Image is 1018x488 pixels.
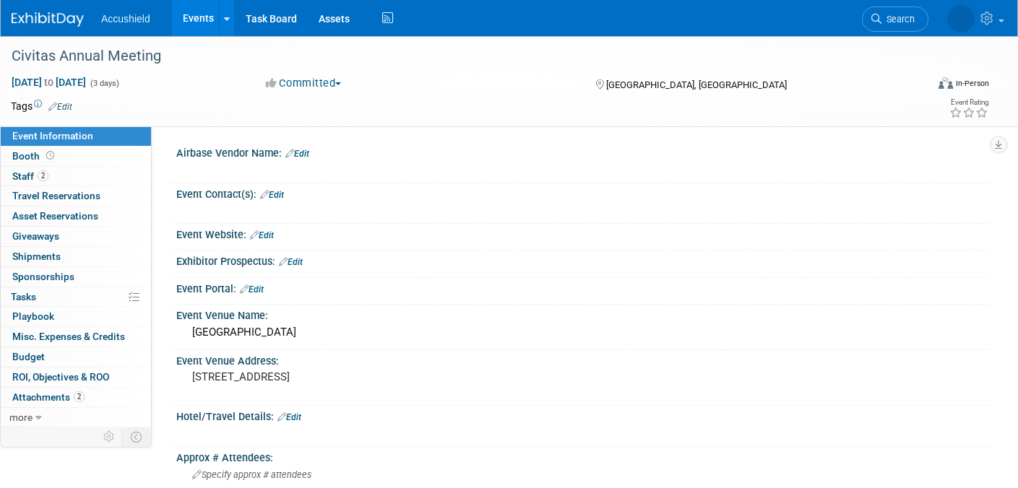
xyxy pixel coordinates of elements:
[1,167,151,186] a: Staff2
[122,427,152,446] td: Toggle Event Tabs
[939,77,953,89] img: Format-Inperson.png
[1,327,151,347] a: Misc. Expenses & Credits
[1,307,151,326] a: Playbook
[11,76,87,89] span: [DATE] [DATE]
[97,427,122,446] td: Personalize Event Tab Strip
[12,391,85,403] span: Attachments
[1,367,151,387] a: ROI, Objectives & ROO
[279,257,303,267] a: Edit
[176,142,989,161] div: Airbase Vendor Name:
[12,210,98,222] span: Asset Reservations
[11,291,36,302] span: Tasks
[12,371,109,383] span: ROI, Objectives & ROO
[9,411,33,423] span: more
[176,224,989,243] div: Event Website:
[1,347,151,367] a: Budget
[1,126,151,146] a: Event Information
[947,5,975,32] img: Peggy White
[192,370,499,383] pre: [STREET_ADDRESS]
[261,76,347,91] button: Committed
[1,287,151,307] a: Tasks
[1,388,151,407] a: Attachments2
[12,271,74,282] span: Sponsorships
[240,284,264,295] a: Edit
[7,43,906,69] div: Civitas Annual Meeting
[862,6,928,32] a: Search
[48,102,72,112] a: Edit
[12,351,45,362] span: Budget
[42,77,56,88] span: to
[1,186,151,206] a: Travel Reservations
[176,183,989,202] div: Event Contact(s):
[43,150,57,161] span: Booth not reserved yet
[12,250,61,262] span: Shipments
[1,206,151,226] a: Asset Reservations
[12,230,59,242] span: Giveaways
[176,350,989,368] div: Event Venue Address:
[1,408,151,427] a: more
[38,170,48,181] span: 2
[176,406,989,424] div: Hotel/Travel Details:
[12,190,100,201] span: Travel Reservations
[12,12,84,27] img: ExhibitDay
[12,331,125,342] span: Misc. Expenses & Credits
[89,79,119,88] span: (3 days)
[187,321,978,344] div: [GEOGRAPHIC_DATA]
[1,247,151,266] a: Shipments
[606,79,787,90] span: [GEOGRAPHIC_DATA], [GEOGRAPHIC_DATA]
[277,412,301,422] a: Edit
[176,250,989,269] div: Exhibitor Prospectus:
[1,267,151,287] a: Sponsorships
[1,227,151,246] a: Giveaways
[1,147,151,166] a: Booth
[74,391,85,402] span: 2
[176,305,989,323] div: Event Venue Name:
[12,150,57,162] span: Booth
[192,469,311,480] span: Specify approx # attendees
[12,170,48,182] span: Staff
[881,14,915,25] span: Search
[285,149,309,159] a: Edit
[176,278,989,297] div: Event Portal:
[844,75,989,97] div: Event Format
[250,230,274,240] a: Edit
[955,78,989,89] div: In-Person
[176,447,989,465] div: Approx # Attendees:
[101,13,150,25] span: Accushield
[12,130,93,141] span: Event Information
[12,310,54,322] span: Playbook
[260,190,284,200] a: Edit
[11,99,72,113] td: Tags
[949,99,988,106] div: Event Rating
